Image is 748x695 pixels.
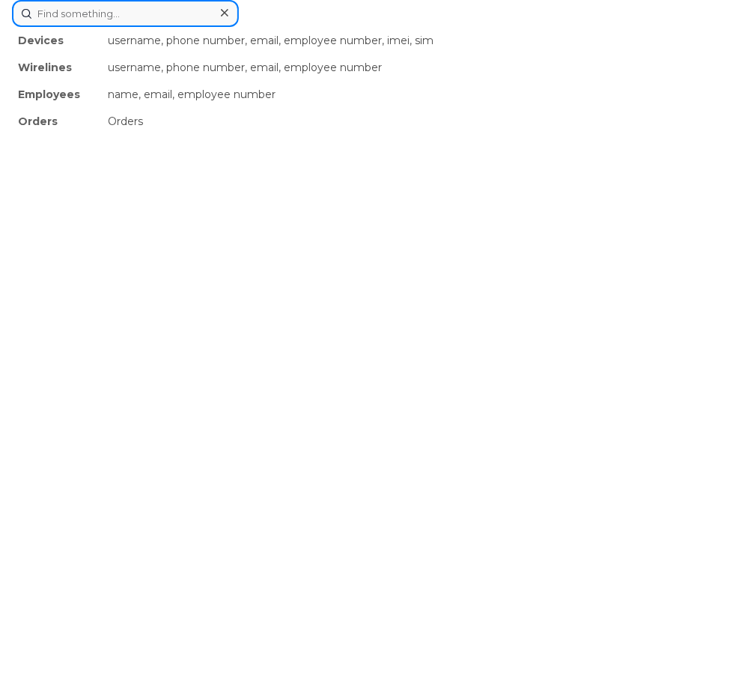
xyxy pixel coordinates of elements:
div: Wirelines [12,54,102,81]
div: Orders [12,108,102,135]
div: Employees [12,81,102,108]
div: name, email, employee number [102,81,736,108]
div: username, phone number, email, employee number [102,54,736,81]
div: Orders [102,108,736,135]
